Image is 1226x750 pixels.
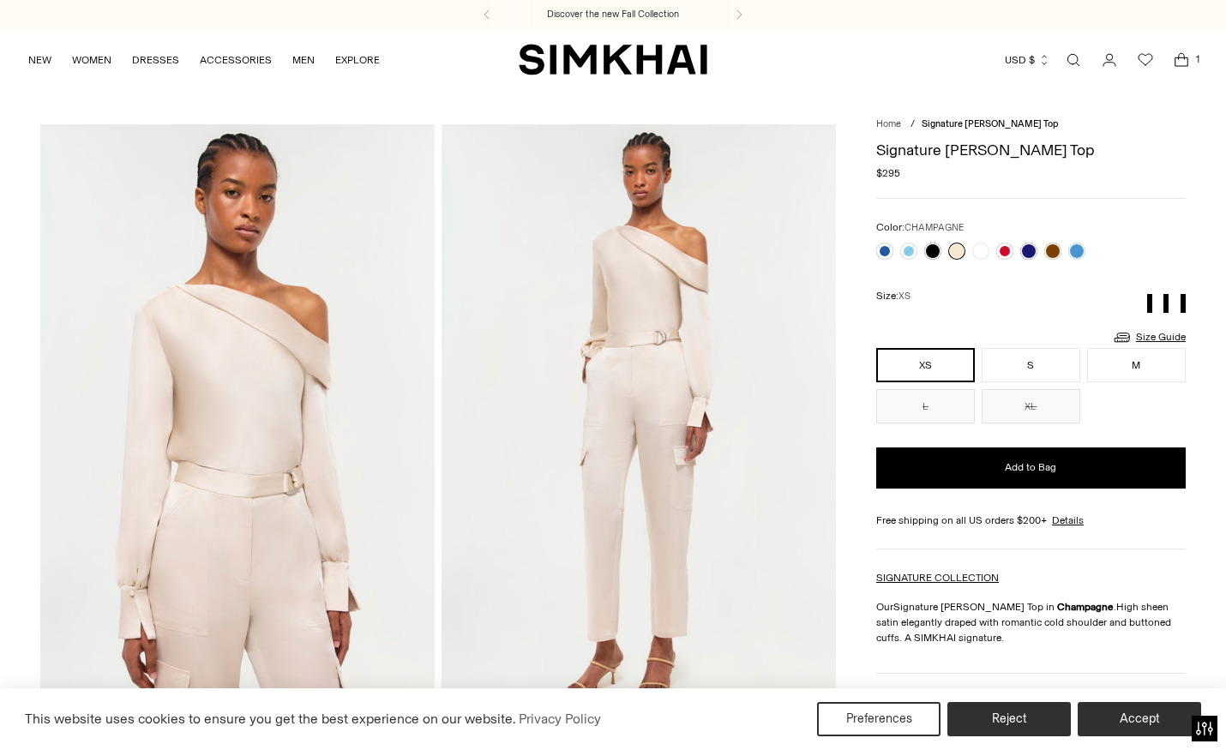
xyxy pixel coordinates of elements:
[876,389,975,423] button: L
[947,702,1071,736] button: Reject
[876,447,1186,489] button: Add to Bag
[1005,460,1056,475] span: Add to Bag
[1164,43,1199,77] a: Open cart modal
[876,142,1186,158] h1: Signature [PERSON_NAME] Top
[876,219,964,236] label: Color:
[898,291,910,302] span: XS
[876,348,975,382] button: XS
[876,117,1186,132] nav: breadcrumbs
[72,41,111,79] a: WOMEN
[876,599,1186,645] p: Our Signature [PERSON_NAME] Top in . High sheen satin elegantly draped with romantic cold shoulde...
[200,41,272,79] a: ACCESSORIES
[922,118,1059,129] span: Signature [PERSON_NAME] Top
[1052,513,1084,528] a: Details
[876,165,900,181] span: $295
[292,41,315,79] a: MEN
[1092,43,1127,77] a: Go to the account page
[982,389,1080,423] button: XL
[876,674,1186,717] button: More Details
[1087,348,1186,382] button: M
[982,348,1080,382] button: S
[132,41,179,79] a: DRESSES
[1056,43,1091,77] a: Open search modal
[876,118,901,129] a: Home
[910,117,915,132] div: /
[904,222,964,233] span: CHAMPAGNE
[442,124,836,716] img: Signature Alice Top
[1112,327,1186,348] a: Size Guide
[817,702,941,736] button: Preferences
[1057,601,1114,613] strong: Champagne
[876,288,910,304] label: Size:
[335,41,380,79] a: EXPLORE
[516,706,604,732] a: Privacy Policy (opens in a new tab)
[25,711,516,727] span: This website uses cookies to ensure you get the best experience on our website.
[1128,43,1163,77] a: Wishlist
[547,8,679,21] a: Discover the new Fall Collection
[1190,51,1205,67] span: 1
[40,124,435,716] img: Signature Alice Top
[1078,702,1201,736] button: Accept
[876,572,999,584] a: SIGNATURE COLLECTION
[1005,41,1050,79] button: USD $
[28,41,51,79] a: NEW
[876,513,1186,528] div: Free shipping on all US orders $200+
[519,43,707,76] a: SIMKHAI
